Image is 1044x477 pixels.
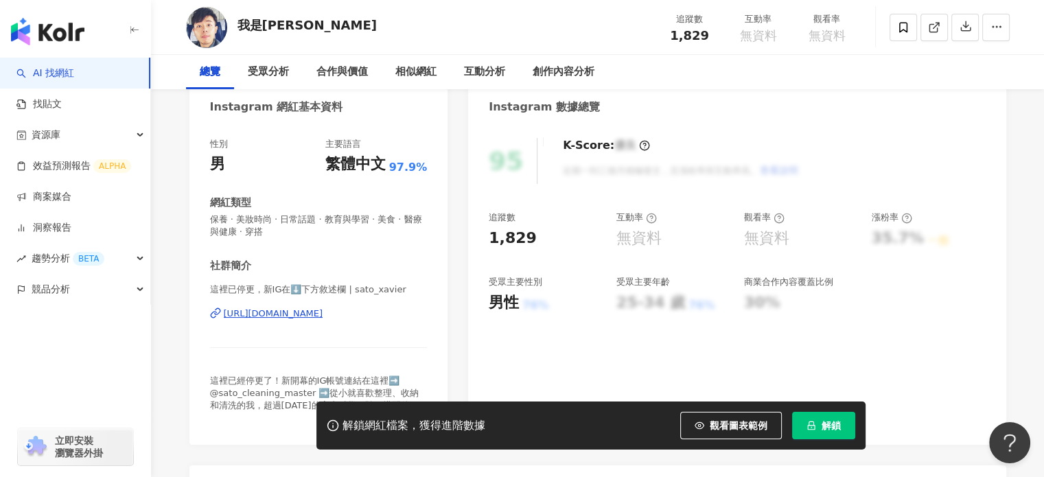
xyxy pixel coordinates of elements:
span: lock [807,421,816,430]
div: 商業合作內容覆蓋比例 [744,276,833,288]
span: 這裡已經停更了！新開幕的IG帳號連結在這裡➡️ @sato_cleaning_master ➡️從小就喜歡整理、收納和清洗的我，超過[DATE]的家事科學經驗，搭配佐藤流獨家手法，讓你做家事更輕... [210,375,426,448]
div: 追蹤數 [489,211,515,224]
span: 無資料 [809,29,846,43]
span: 趨勢分析 [32,243,104,274]
div: 無資料 [744,228,789,249]
a: 洞察報告 [16,221,71,235]
div: 繁體中文 [325,154,386,175]
span: 1,829 [670,28,709,43]
div: Instagram 網紅基本資料 [210,100,343,115]
div: 總覽 [200,64,220,80]
div: 社群簡介 [210,259,251,273]
div: [URL][DOMAIN_NAME] [224,307,323,320]
div: 互動率 [732,12,785,26]
div: 合作與價值 [316,64,368,80]
div: 1,829 [489,228,537,249]
div: 互動率 [616,211,657,224]
span: 立即安裝 瀏覽器外掛 [55,434,103,459]
img: KOL Avatar [186,7,227,48]
a: 商案媒合 [16,190,71,204]
div: 創作內容分析 [533,64,594,80]
div: 解鎖網紅檔案，獲得進階數據 [343,419,485,433]
img: logo [11,18,84,45]
a: searchAI 找網紅 [16,67,74,80]
span: 無資料 [740,29,777,43]
span: rise [16,254,26,264]
div: 互動分析 [464,64,505,80]
span: 這裡已停更，新IG在⬇️下方敘述欄 | sato_xavier [210,283,428,296]
div: 網紅類型 [210,196,251,210]
span: 觀看圖表範例 [710,420,767,431]
div: 受眾分析 [248,64,289,80]
div: 主要語言 [325,138,361,150]
span: 競品分析 [32,274,70,305]
div: 男性 [489,292,519,314]
div: 無資料 [616,228,662,249]
span: 97.9% [389,160,428,175]
div: 性別 [210,138,228,150]
span: 解鎖 [822,420,841,431]
a: 效益預測報告ALPHA [16,159,131,173]
button: 解鎖 [792,412,855,439]
div: 男 [210,154,225,175]
button: 觀看圖表範例 [680,412,782,439]
div: 受眾主要性別 [489,276,542,288]
span: 保養 · 美妝時尚 · 日常話題 · 教育與學習 · 美食 · 醫療與健康 · 穿搭 [210,213,428,238]
div: Instagram 數據總覽 [489,100,600,115]
div: 觀看率 [744,211,785,224]
a: 找貼文 [16,97,62,111]
div: 追蹤數 [664,12,716,26]
div: K-Score : [563,138,650,153]
div: 我是[PERSON_NAME] [237,16,377,34]
a: [URL][DOMAIN_NAME] [210,307,428,320]
div: 觀看率 [801,12,853,26]
div: 相似網紅 [395,64,437,80]
div: 漲粉率 [872,211,912,224]
div: 受眾主要年齡 [616,276,670,288]
a: chrome extension立即安裝 瀏覽器外掛 [18,428,133,465]
div: BETA [73,252,104,266]
span: 資源庫 [32,119,60,150]
img: chrome extension [22,436,49,458]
